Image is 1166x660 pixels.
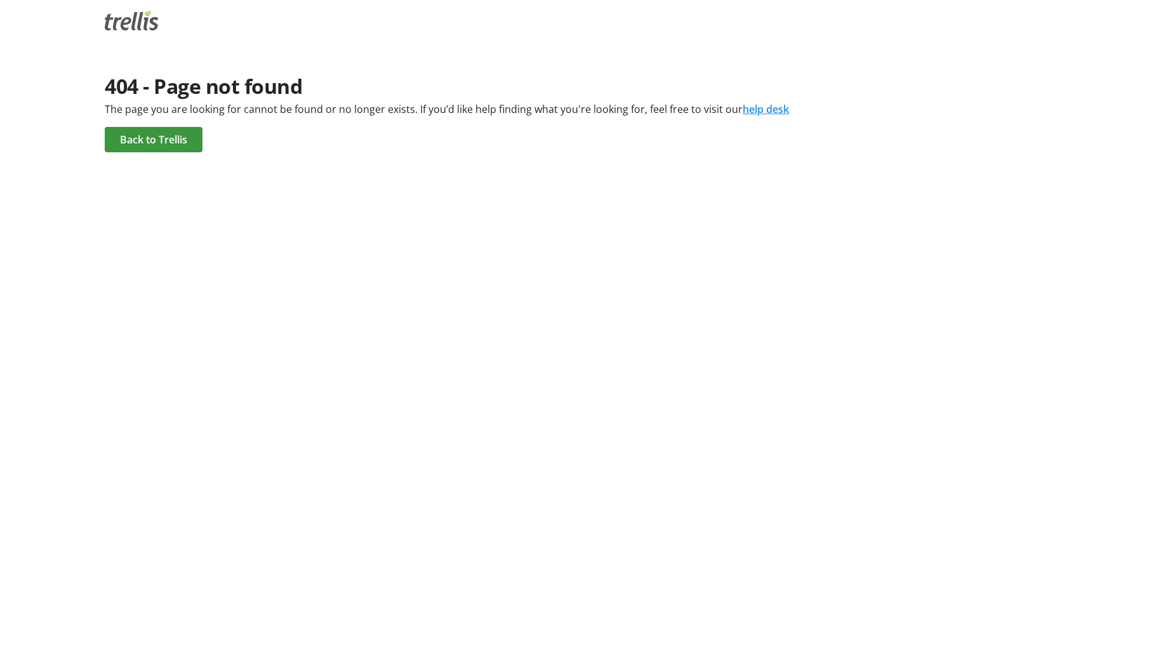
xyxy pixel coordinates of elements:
div: 404 - Page not found [105,71,1061,102]
a: Back to Trellis [105,127,202,152]
img: Trellis Logo [105,10,158,30]
span: Back to Trellis [120,132,187,147]
div: The page you are looking for cannot be found or no longer exists. If you’d like help finding what... [105,102,1061,117]
a: help desk [743,102,789,116]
